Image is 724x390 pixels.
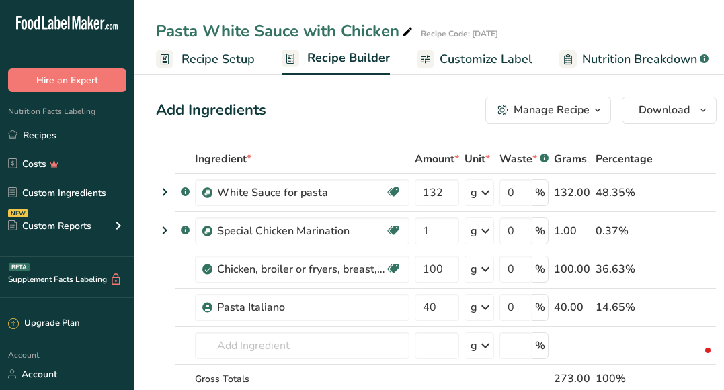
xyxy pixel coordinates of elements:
a: Recipe Builder [282,43,390,75]
div: 100% [596,371,653,387]
div: g [471,185,477,201]
span: Ingredient [195,151,251,167]
div: 132.00 [554,185,590,201]
span: Recipe Setup [182,50,255,68]
div: Upgrade Plan [8,317,79,330]
a: Recipe Setup [156,44,255,75]
button: Manage Recipe [485,97,611,124]
div: BETA [9,263,30,271]
img: Sub Recipe [202,188,212,198]
div: NEW [8,209,28,217]
span: Grams [554,151,587,167]
iframe: Intercom live chat [678,344,711,377]
div: Gross Totals [195,372,409,386]
span: Recipe Builder [307,49,390,67]
div: 48.35% [596,185,653,201]
div: 273.00 [554,371,590,387]
div: 1.00 [554,223,590,239]
span: Unit [465,151,490,167]
div: 40.00 [554,299,590,315]
div: Add Ingredients [156,99,266,121]
span: Amount [415,151,459,167]
div: g [471,261,477,277]
div: Special Chicken Marination [217,223,385,239]
div: Pasta Italiano [217,299,385,315]
img: Sub Recipe [202,226,212,236]
div: 0.37% [596,223,653,239]
a: Customize Label [417,44,532,75]
span: Percentage [596,151,653,167]
div: Waste [499,151,549,167]
div: Chicken, broiler or fryers, breast, skinless, boneless, meat only, cooked, grilled [217,261,385,277]
div: Pasta White Sauce with Chicken [156,19,415,43]
a: Nutrition Breakdown [559,44,709,75]
div: Manage Recipe [514,102,590,118]
div: g [471,299,477,315]
input: Add Ingredient [195,332,409,359]
div: g [471,338,477,354]
span: Download [639,102,690,118]
button: Hire an Expert [8,68,126,92]
span: Nutrition Breakdown [582,50,697,68]
div: 36.63% [596,261,653,277]
div: 100.00 [554,261,590,277]
div: Recipe Code: [DATE] [421,28,498,40]
div: Custom Reports [8,219,91,233]
div: 14.65% [596,299,653,315]
span: Customize Label [440,50,532,68]
div: White Sauce for pasta [217,185,385,201]
div: g [471,223,477,239]
button: Download [622,97,717,124]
